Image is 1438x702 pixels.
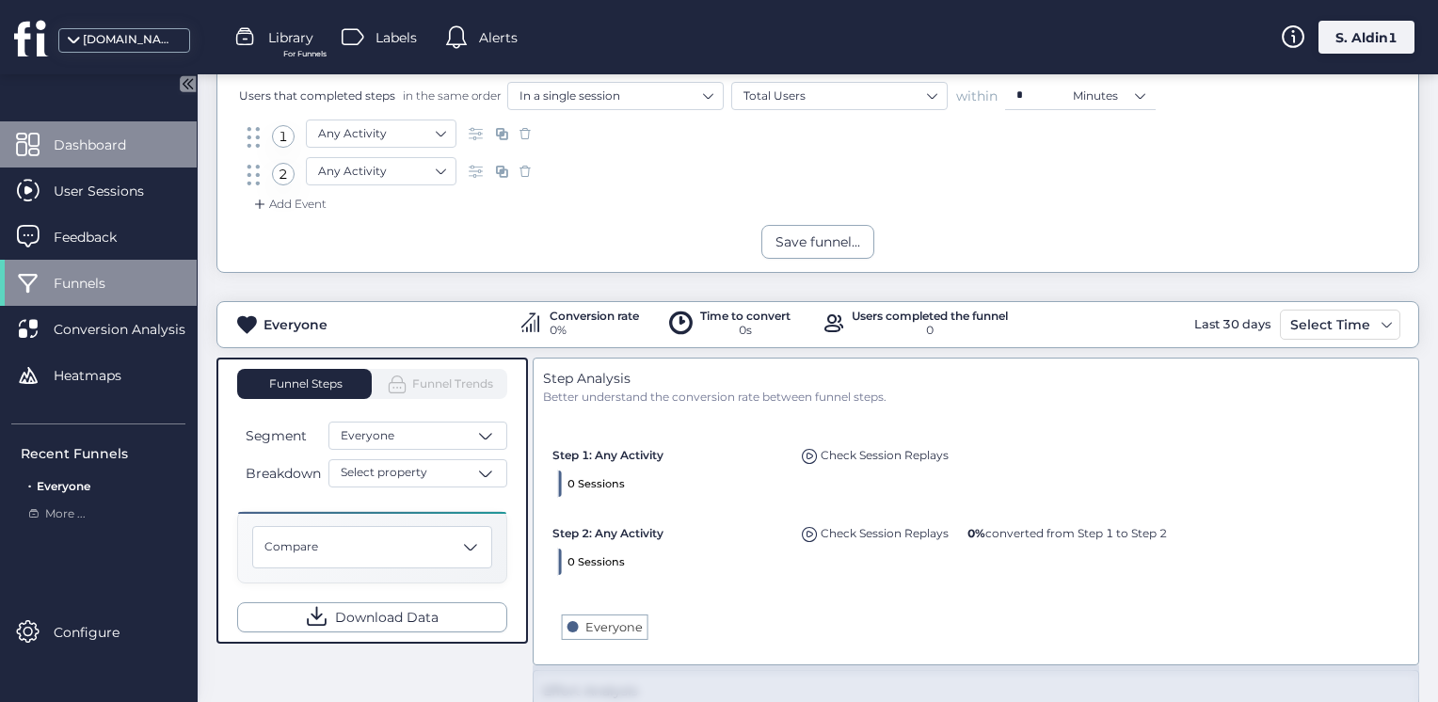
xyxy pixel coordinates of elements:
div: Everyone [264,314,328,335]
div: Last 30 days [1190,310,1275,340]
span: . [28,475,31,493]
span: User Sessions [54,181,172,201]
span: Dashboard [54,135,154,155]
div: 0 [852,322,1008,340]
div: Users completed the funnel [852,311,1008,322]
span: Users that completed steps [239,88,395,104]
span: Select property [341,464,427,482]
div: Recent Funnels [21,443,185,464]
span: Check Session Replays [821,448,949,462]
span: in the same order [399,88,502,104]
div: Add Event [250,195,327,214]
div: 0% [550,322,639,340]
div: [DOMAIN_NAME] [83,31,177,49]
span: Library [268,27,313,48]
span: Configure [54,622,148,643]
span: Step 1: Any Activity [552,448,663,462]
nz-select-item: Any Activity [318,120,444,148]
div: Replays of user dropping [797,439,953,465]
span: Feedback [54,227,145,247]
div: S. Aldin1 [1318,21,1414,54]
button: Breakdown [237,462,325,485]
span: Step 2: Any Activity [552,526,663,540]
text: 0 Sessions [567,555,624,568]
nz-select-item: Total Users [743,82,935,110]
span: Alerts [479,27,518,48]
span: Everyone [37,479,90,493]
span: Compare [264,538,318,556]
nz-select-item: Any Activity [318,157,444,185]
span: Breakdown [246,463,321,484]
span: For Funnels [283,48,327,60]
div: Better understand the conversion rate between funnel steps. [543,389,1409,407]
span: Funnel Trends [387,374,493,395]
div: Step 2: Any Activity [552,517,788,542]
nz-select-item: Minutes [1073,82,1144,110]
span: Labels [375,27,417,48]
b: 0% [967,526,985,540]
text: Everyone [584,620,642,634]
button: Segment [237,424,325,447]
div: 2 [272,163,295,185]
span: Conversion Analysis [54,319,214,340]
span: converted from Step 1 to Step 2 [967,526,1167,540]
div: 0s [700,322,791,340]
span: Check Session Replays [821,526,949,540]
button: Download Data [237,602,507,632]
div: Time to convert [700,311,791,322]
span: Heatmaps [54,365,150,386]
div: Conversion rate [550,311,639,322]
span: Funnel Steps [267,378,343,390]
div: Replays of user dropping [797,517,953,543]
span: Download Data [335,607,439,628]
div: 1 [272,125,295,148]
div: Step Analysis [543,368,1409,389]
div: Step 1: Any Activity [552,439,788,464]
div: Select Time [1286,313,1375,336]
span: More ... [45,505,86,523]
span: within [956,87,998,105]
span: Funnels [54,273,134,294]
div: 0% converted from Step 1 to Step 2 [963,517,1172,542]
div: Save funnel... [775,231,860,252]
span: Segment [246,425,307,446]
span: Everyone [341,427,394,445]
nz-select-item: In a single session [519,82,711,110]
text: 0 Sessions [567,477,624,490]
